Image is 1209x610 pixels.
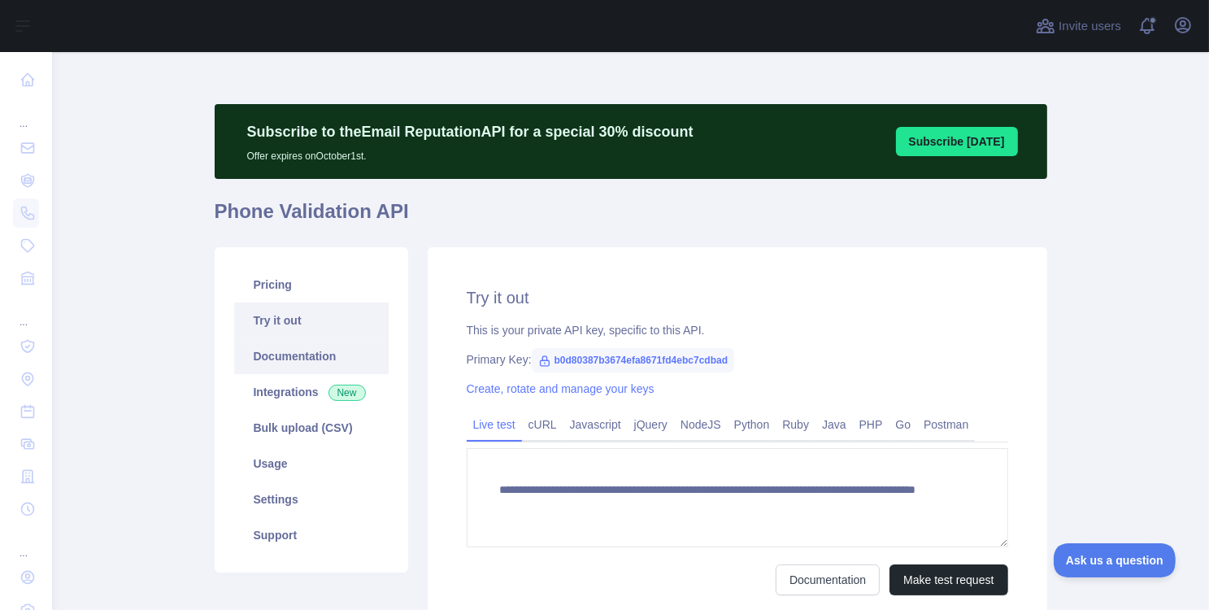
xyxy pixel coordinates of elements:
[728,412,776,438] a: Python
[776,564,880,595] a: Documentation
[13,296,39,329] div: ...
[1054,543,1176,577] iframe: Toggle Customer Support
[467,412,522,438] a: Live test
[234,481,389,517] a: Settings
[467,322,1008,338] div: This is your private API key, specific to this API.
[889,412,917,438] a: Go
[328,385,366,401] span: New
[215,198,1047,237] h1: Phone Validation API
[234,303,389,338] a: Try it out
[13,527,39,560] div: ...
[896,127,1018,156] button: Subscribe [DATE]
[563,412,628,438] a: Javascript
[1059,17,1121,36] span: Invite users
[234,410,389,446] a: Bulk upload (CSV)
[234,374,389,410] a: Integrations New
[853,412,889,438] a: PHP
[776,412,815,438] a: Ruby
[917,412,975,438] a: Postman
[234,446,389,481] a: Usage
[1033,13,1124,39] button: Invite users
[247,143,694,163] p: Offer expires on October 1st.
[674,412,728,438] a: NodeJS
[247,120,694,143] p: Subscribe to the Email Reputation API for a special 30 % discount
[815,412,853,438] a: Java
[522,412,563,438] a: cURL
[234,267,389,303] a: Pricing
[467,351,1008,368] div: Primary Key:
[628,412,674,438] a: jQuery
[889,564,1007,595] button: Make test request
[532,348,734,373] span: b0d80387b3674efa8671fd4ebc7cdbad
[234,517,389,553] a: Support
[467,286,1008,309] h2: Try it out
[13,98,39,130] div: ...
[234,338,389,374] a: Documentation
[467,382,655,395] a: Create, rotate and manage your keys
